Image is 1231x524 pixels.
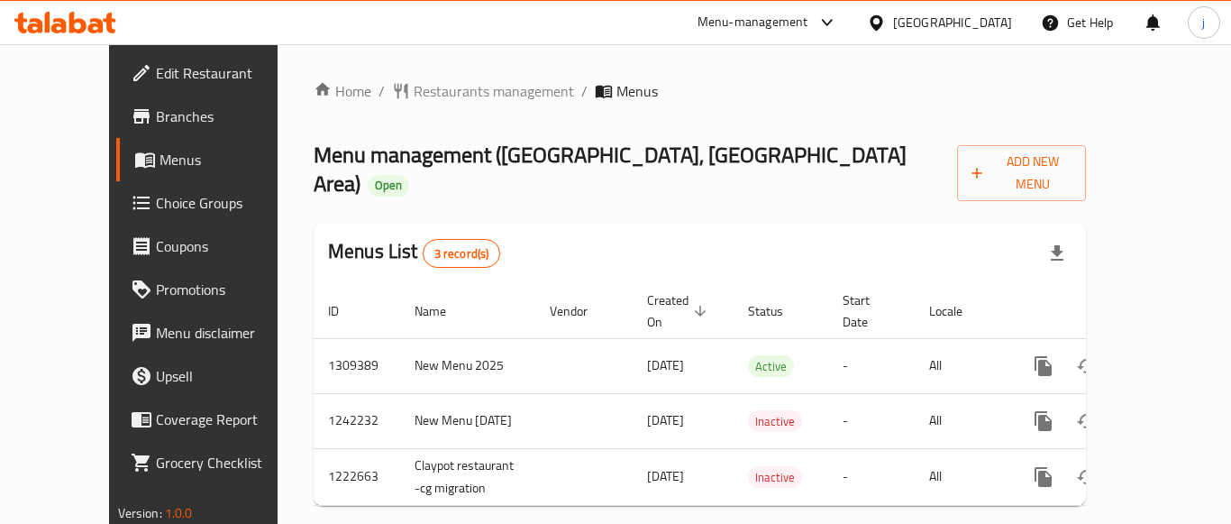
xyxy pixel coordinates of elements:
[400,338,535,393] td: New Menu 2025
[915,338,1008,393] td: All
[368,178,409,193] span: Open
[314,80,371,102] a: Home
[116,95,315,138] a: Branches
[1035,232,1079,275] div: Export file
[1022,400,1065,443] button: more
[893,13,1012,32] div: [GEOGRAPHIC_DATA]
[156,106,300,127] span: Branches
[156,192,300,214] span: Choice Groups
[647,354,684,377] span: [DATE]
[400,393,535,448] td: New Menu [DATE]
[929,300,986,322] span: Locale
[328,238,500,268] h2: Menus List
[915,448,1008,505] td: All
[748,300,807,322] span: Status
[314,448,400,505] td: 1222663
[748,411,802,432] span: Inactive
[748,355,794,377] div: Active
[314,284,1209,506] table: enhanced table
[647,290,712,333] span: Created On
[314,393,400,448] td: 1242232
[314,338,400,393] td: 1309389
[400,448,535,505] td: Claypot restaurant -cg migration
[1022,455,1065,499] button: more
[328,300,362,322] span: ID
[915,393,1008,448] td: All
[116,354,315,398] a: Upsell
[160,149,300,170] span: Menus
[156,235,300,257] span: Coupons
[116,181,315,225] a: Choice Groups
[748,356,794,377] span: Active
[748,466,802,488] div: Inactive
[414,80,574,102] span: Restaurants management
[616,80,658,102] span: Menus
[1065,345,1108,388] button: Change Status
[415,300,470,322] span: Name
[116,225,315,268] a: Coupons
[314,80,1086,102] nav: breadcrumb
[156,322,300,344] span: Menu disclaimer
[116,51,315,95] a: Edit Restaurant
[156,452,300,473] span: Grocery Checklist
[550,300,611,322] span: Vendor
[116,138,315,181] a: Menus
[314,134,907,204] span: Menu management ( [GEOGRAPHIC_DATA], [GEOGRAPHIC_DATA] Area )
[368,175,409,197] div: Open
[1065,400,1108,443] button: Change Status
[1065,455,1108,499] button: Change Status
[116,311,315,354] a: Menu disclaimer
[698,12,808,33] div: Menu-management
[971,151,1072,196] span: Add New Menu
[957,145,1087,201] button: Add New Menu
[1202,13,1205,32] span: j
[647,464,684,488] span: [DATE]
[647,409,684,432] span: [DATE]
[156,365,300,387] span: Upsell
[1022,345,1065,388] button: more
[828,448,915,505] td: -
[156,62,300,84] span: Edit Restaurant
[378,80,385,102] li: /
[116,268,315,311] a: Promotions
[748,410,802,432] div: Inactive
[116,441,315,484] a: Grocery Checklist
[1008,284,1209,339] th: Actions
[828,338,915,393] td: -
[828,393,915,448] td: -
[156,279,300,300] span: Promotions
[581,80,588,102] li: /
[392,80,574,102] a: Restaurants management
[748,467,802,488] span: Inactive
[843,290,893,333] span: Start Date
[116,398,315,441] a: Coverage Report
[156,409,300,430] span: Coverage Report
[424,245,500,262] span: 3 record(s)
[423,239,501,268] div: Total records count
